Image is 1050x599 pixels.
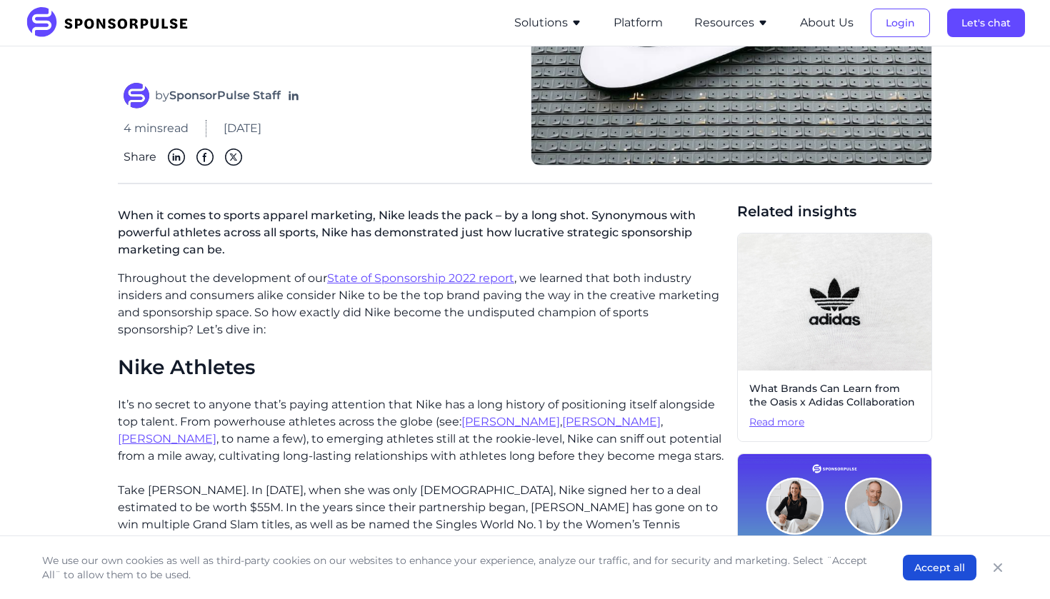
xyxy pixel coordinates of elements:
h2: Nike Athletes [118,356,726,380]
p: Throughout the development of our , we learned that both industry insiders and consumers alike co... [118,270,726,338]
img: Twitter [225,149,242,166]
img: Christian Wiediger, courtesy of Unsplash [738,233,931,371]
span: Related insights [737,201,932,221]
span: What Brands Can Learn from the Oasis x Adidas Collaboration [749,382,920,410]
button: About Us [800,14,854,31]
img: SponsorPulse Staff [124,83,149,109]
span: Read more [749,416,920,430]
button: Resources [694,14,769,31]
img: Katie Cheesbrough and Michael Miller Join SponsorPulse to Accelerate Strategic Services [738,454,931,591]
iframe: Chat Widget [793,416,1050,599]
a: Let's chat [947,16,1025,29]
span: by [155,87,281,104]
button: Platform [614,14,663,31]
button: Login [871,9,930,37]
p: Take [PERSON_NAME]. In [DATE], when she was only [DEMOGRAPHIC_DATA], Nike signed her to a deal es... [118,482,726,568]
strong: SponsorPulse Staff [169,89,281,102]
img: Linkedin [168,149,185,166]
span: Share [124,149,156,166]
a: What Brands Can Learn from the Oasis x Adidas CollaborationRead more [737,233,932,442]
a: About Us [800,16,854,29]
p: When it comes to sports apparel marketing, Nike leads the pack – by a long shot. Synonymous with ... [118,201,726,270]
img: Facebook [196,149,214,166]
img: SponsorPulse [25,7,199,39]
button: Let's chat [947,9,1025,37]
a: [PERSON_NAME] [461,415,560,428]
a: [PERSON_NAME] [118,432,216,446]
span: [DATE] [224,120,261,137]
a: Platform [614,16,663,29]
a: Login [871,16,930,29]
a: Follow on LinkedIn [286,89,301,103]
a: [PERSON_NAME] [562,415,661,428]
p: It’s no secret to anyone that’s paying attention that Nike has a long history of positioning itse... [118,396,726,465]
a: State of Sponsorship 2022 report [327,271,514,285]
button: Solutions [514,14,582,31]
p: We use our own cookies as well as third-party cookies on our websites to enhance your experience,... [42,553,874,582]
span: 4 mins read [124,120,189,137]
